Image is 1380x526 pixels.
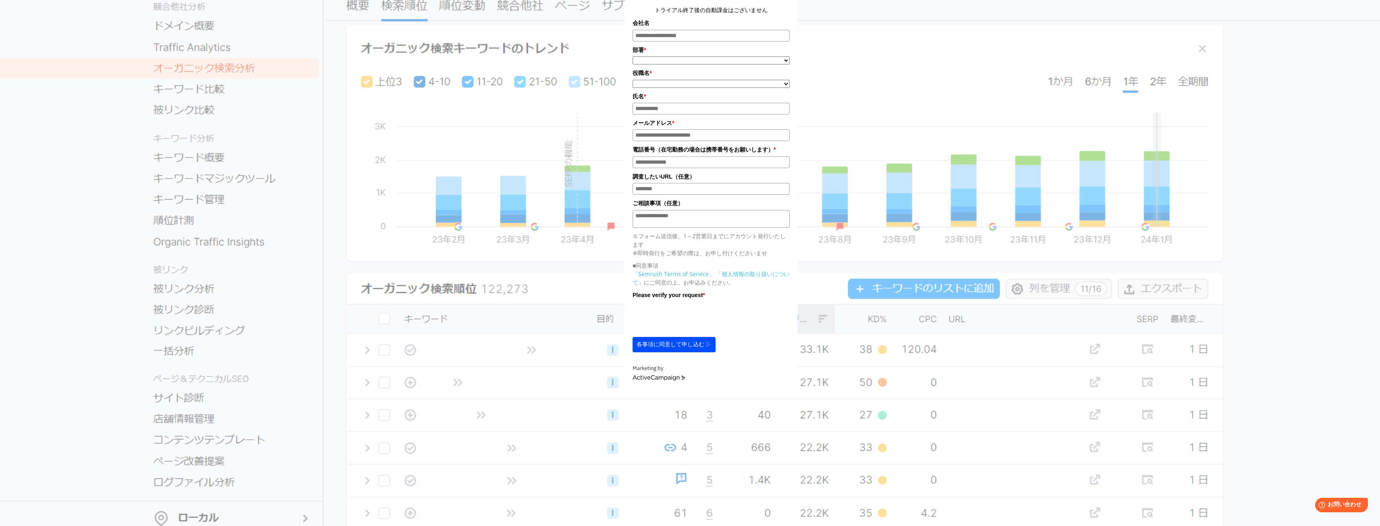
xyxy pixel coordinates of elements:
[633,270,789,286] a: 「個人情報の取り扱いについて」
[633,270,714,278] a: 「Semrush Terms of Service」
[633,364,790,373] div: Marketing by
[633,291,790,299] label: Please verify your request
[633,92,790,101] label: 氏名
[633,270,790,287] p: にご同意の上、お申込みください。
[633,69,790,77] label: 役職名
[633,145,790,154] label: 電話番号（在宅勤務の場合は携帯番号をお願いします）
[1308,495,1371,517] iframe: Help widget launcher
[633,19,790,27] label: 会社名
[633,301,755,333] iframe: reCAPTCHA
[633,199,790,208] label: ご相談事項（任意）
[633,232,790,257] p: ※フォーム送信後、1～2営業日までにアカウント発行いたします ※即時発行をご希望の際は、お申し付けくださいませ
[633,46,790,54] label: 部署
[633,6,790,15] center: トライアル終了後の自動課金はございません
[633,261,790,270] p: ■同意事項
[633,172,790,181] label: 調査したいURL（任意）
[633,337,716,352] button: 各事項に同意して申し込む ▷
[633,119,790,127] label: メールアドレス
